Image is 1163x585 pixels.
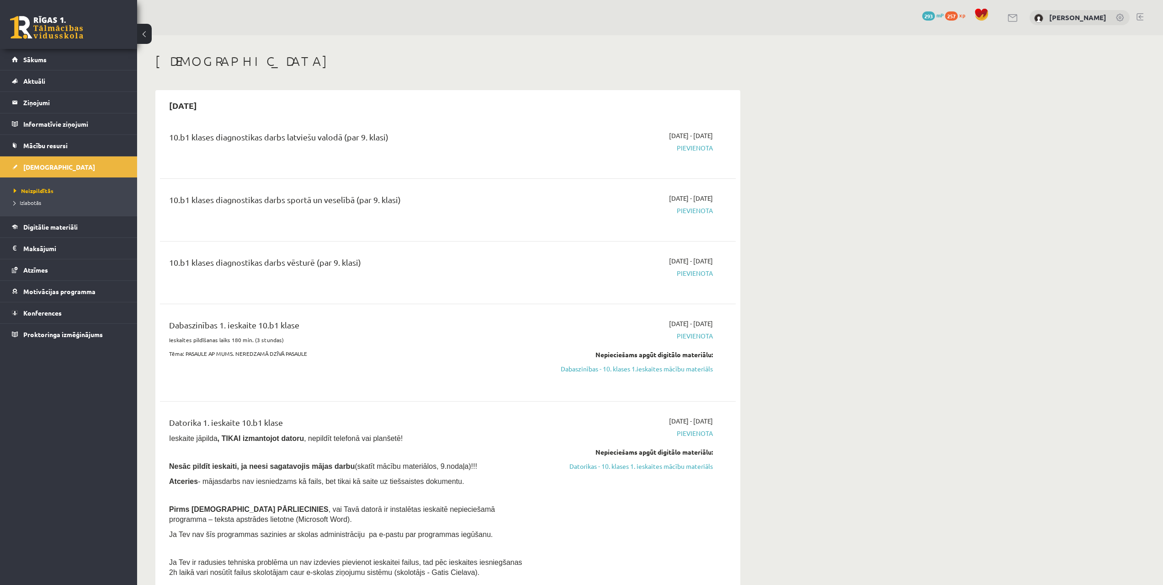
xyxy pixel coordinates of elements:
div: Nepieciešams apgūt digitālo materiālu: [541,447,713,457]
span: [DEMOGRAPHIC_DATA] [23,163,95,171]
span: [DATE] - [DATE] [669,416,713,426]
span: Ja Tev nav šīs programmas sazinies ar skolas administrāciju pa e-pastu par programmas iegūšanu. [169,531,493,538]
a: Atzīmes [12,259,126,280]
span: Proktoringa izmēģinājums [23,330,103,338]
span: (skatīt mācību materiālos, 9.nodaļa)!!! [355,462,477,470]
span: Digitālie materiāli [23,223,78,231]
a: Izlabotās [14,199,128,207]
a: Sākums [12,49,126,70]
span: Mācību resursi [23,141,68,150]
div: 10.b1 klases diagnostikas darbs latviešu valodā (par 9. klasi) [169,131,527,148]
span: Nesāc pildīt ieskaiti, ja neesi sagatavojis mājas darbu [169,462,355,470]
a: [DEMOGRAPHIC_DATA] [12,156,126,177]
div: Dabaszinības 1. ieskaite 10.b1 klase [169,319,527,336]
span: Neizpildītās [14,187,53,194]
a: Aktuāli [12,70,126,91]
div: Nepieciešams apgūt digitālo materiālu: [541,350,713,360]
span: Pievienota [541,143,713,153]
span: Pievienota [541,268,713,278]
a: Rīgas 1. Tālmācības vidusskola [10,16,83,39]
span: [DATE] - [DATE] [669,256,713,266]
a: Dabaszinības - 10. klases 1.ieskaites mācību materiāls [541,364,713,374]
span: Pievienota [541,331,713,341]
span: , vai Tavā datorā ir instalētas ieskaitē nepieciešamā programma – teksta apstrādes lietotne (Micr... [169,505,495,523]
span: [DATE] - [DATE] [669,319,713,328]
h2: [DATE] [160,95,206,116]
span: Pirms [DEMOGRAPHIC_DATA] PĀRLIECINIES [169,505,329,513]
span: - mājasdarbs nav iesniedzams kā fails, bet tikai kā saite uz tiešsaistes dokumentu. [169,478,464,485]
legend: Ziņojumi [23,92,126,113]
a: Maksājumi [12,238,126,259]
a: Digitālie materiāli [12,216,126,237]
span: mP [936,11,944,19]
a: Proktoringa izmēģinājums [12,324,126,345]
a: Mācību resursi [12,135,126,156]
b: Atceries [169,478,198,485]
p: Tēma: PASAULE AP MUMS. NEREDZAMĀ DZĪVĀ PASAULE [169,349,527,358]
a: Motivācijas programma [12,281,126,302]
legend: Maksājumi [23,238,126,259]
span: Pievienota [541,206,713,215]
a: 293 mP [922,11,944,19]
span: [DATE] - [DATE] [669,131,713,140]
span: 293 [922,11,935,21]
a: Informatīvie ziņojumi [12,113,126,134]
a: Datorikas - 10. klases 1. ieskaites mācību materiāls [541,462,713,471]
div: 10.b1 klases diagnostikas darbs vēsturē (par 9. klasi) [169,256,527,273]
div: 10.b1 klases diagnostikas darbs sportā un veselībā (par 9. klasi) [169,193,527,210]
img: Kristaps Korotkevičs [1034,14,1043,23]
a: Konferences [12,302,126,323]
span: 257 [945,11,958,21]
div: Datorika 1. ieskaite 10.b1 klase [169,416,527,433]
span: Ja Tev ir radusies tehniska problēma un nav izdevies pievienot ieskaitei failus, tad pēc ieskaite... [169,558,522,576]
span: Motivācijas programma [23,287,96,295]
a: Ziņojumi [12,92,126,113]
span: Pievienota [541,429,713,438]
span: xp [959,11,965,19]
span: Aktuāli [23,77,45,85]
span: Izlabotās [14,199,41,206]
legend: Informatīvie ziņojumi [23,113,126,134]
span: Atzīmes [23,266,48,274]
a: Neizpildītās [14,187,128,195]
span: Sākums [23,55,47,64]
a: 257 xp [945,11,970,19]
a: [PERSON_NAME] [1049,13,1106,22]
b: , TIKAI izmantojot datoru [218,435,304,442]
span: [DATE] - [DATE] [669,193,713,203]
h1: [DEMOGRAPHIC_DATA] [155,54,740,69]
p: Ieskaites pildīšanas laiks 180 min. (3 stundas) [169,336,527,344]
span: Ieskaite jāpilda , nepildīt telefonā vai planšetē! [169,435,403,442]
span: Konferences [23,309,62,317]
